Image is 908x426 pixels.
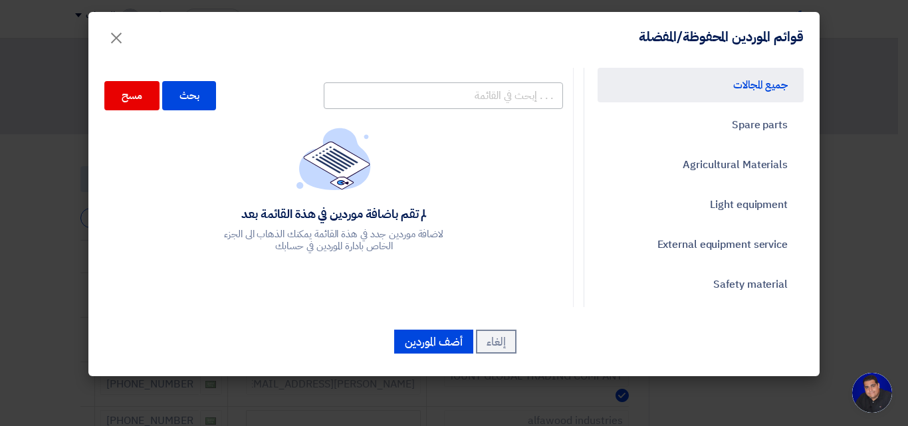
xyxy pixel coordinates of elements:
span: × [108,17,124,57]
div: بحث [162,81,217,110]
button: إلغاء [476,330,516,354]
a: جميع المجالات [598,68,804,102]
a: Safety material [598,267,804,302]
div: لم تقم باضافة موردين في هذة القائمة بعد [221,206,447,221]
a: External equipment service [598,227,804,262]
button: Close [98,21,135,48]
h4: قوائم الموردين المحفوظة/المفضلة [639,28,804,45]
img: empty_state_list.svg [296,128,371,190]
a: Spare parts [598,108,804,142]
a: Light equipment [598,187,804,222]
input: . . . إبحث في القائمة [324,82,563,109]
div: مسح [104,81,160,110]
div: Open chat [852,373,892,413]
div: لاضافة موردين جدد في هذة القائمة يمكنك الذهاب الى الجزء الخاص بادارة الموردين في حسابك [221,228,447,252]
a: Agricultural Materials [598,148,804,182]
button: أضف الموردين [394,330,473,354]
